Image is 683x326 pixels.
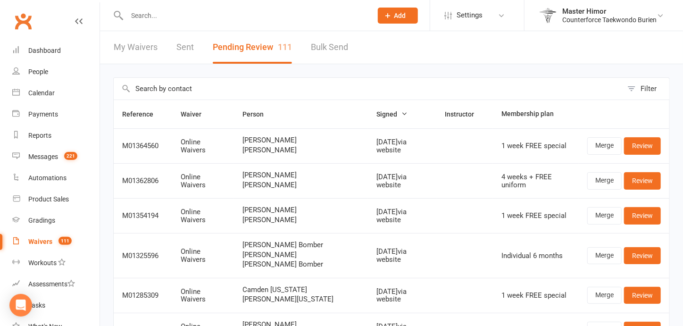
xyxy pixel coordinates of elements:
[12,231,100,252] a: Waivers 111
[562,16,657,24] div: Counterforce Taekwondo Burien
[122,252,164,260] div: M01325596
[242,260,359,268] span: [PERSON_NAME] Bomber
[28,259,57,267] div: Workouts
[242,110,274,118] span: Person
[242,146,359,154] span: [PERSON_NAME]
[587,207,622,224] a: Merge
[122,110,164,118] span: Reference
[28,153,58,160] div: Messages
[242,241,359,249] span: [PERSON_NAME] Bomber
[58,237,72,245] span: 111
[501,252,570,260] div: Individual 6 months
[12,295,100,316] a: Tasks
[587,247,622,264] a: Merge
[12,83,100,104] a: Calendar
[242,216,359,224] span: [PERSON_NAME]
[122,142,164,150] div: M01364560
[181,138,225,154] div: Online Waivers
[28,68,48,75] div: People
[12,252,100,274] a: Workouts
[28,238,52,245] div: Waivers
[28,47,61,54] div: Dashboard
[624,172,661,189] a: Review
[624,287,661,304] a: Review
[12,274,100,295] a: Assessments
[501,173,570,189] div: 4 weeks + FREE uniform
[376,288,428,303] div: [DATE] via website
[624,137,661,154] a: Review
[181,173,225,189] div: Online Waivers
[12,61,100,83] a: People
[378,8,418,24] button: Add
[11,9,35,33] a: Clubworx
[445,110,484,118] span: Instructor
[181,110,212,118] span: Waiver
[12,40,100,61] a: Dashboard
[176,31,194,64] a: Sent
[501,212,570,220] div: 1 week FREE special
[114,78,623,100] input: Search by contact
[242,136,359,144] span: [PERSON_NAME]
[28,195,69,203] div: Product Sales
[587,287,622,304] a: Merge
[242,286,359,294] span: Camden [US_STATE]
[501,292,570,300] div: 1 week FREE special
[122,109,164,120] button: Reference
[278,42,292,52] span: 111
[28,217,55,224] div: Gradings
[12,104,100,125] a: Payments
[587,137,622,154] a: Merge
[181,288,225,303] div: Online Waivers
[114,31,158,64] a: My Waivers
[624,207,661,224] a: Review
[376,138,428,154] div: [DATE] via website
[181,248,225,263] div: Online Waivers
[12,125,100,146] a: Reports
[28,89,55,97] div: Calendar
[242,206,359,214] span: [PERSON_NAME]
[28,174,67,182] div: Automations
[493,100,579,128] th: Membership plan
[311,31,348,64] a: Bulk Send
[28,280,75,288] div: Assessments
[213,31,292,64] button: Pending Review111
[242,251,359,259] span: [PERSON_NAME]
[587,172,622,189] a: Merge
[376,208,428,224] div: [DATE] via website
[242,295,359,303] span: [PERSON_NAME][US_STATE]
[376,173,428,189] div: [DATE] via website
[28,110,58,118] div: Payments
[122,292,164,300] div: M01285309
[64,152,77,160] span: 221
[28,301,45,309] div: Tasks
[394,12,406,19] span: Add
[12,167,100,189] a: Automations
[12,210,100,231] a: Gradings
[641,83,657,94] div: Filter
[28,132,51,139] div: Reports
[457,5,483,26] span: Settings
[501,142,570,150] div: 1 week FREE special
[624,247,661,264] a: Review
[376,109,408,120] button: Signed
[623,78,669,100] button: Filter
[181,208,225,224] div: Online Waivers
[562,7,657,16] div: Master Himor
[242,109,274,120] button: Person
[539,6,558,25] img: thumb_image1572984788.png
[181,109,212,120] button: Waiver
[122,177,164,185] div: M01362806
[242,181,359,189] span: [PERSON_NAME]
[9,294,32,317] div: Open Intercom Messenger
[445,109,484,120] button: Instructor
[376,110,408,118] span: Signed
[12,189,100,210] a: Product Sales
[12,146,100,167] a: Messages 221
[376,248,428,263] div: [DATE] via website
[242,171,359,179] span: [PERSON_NAME]
[124,9,366,22] input: Search...
[122,212,164,220] div: M01354194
